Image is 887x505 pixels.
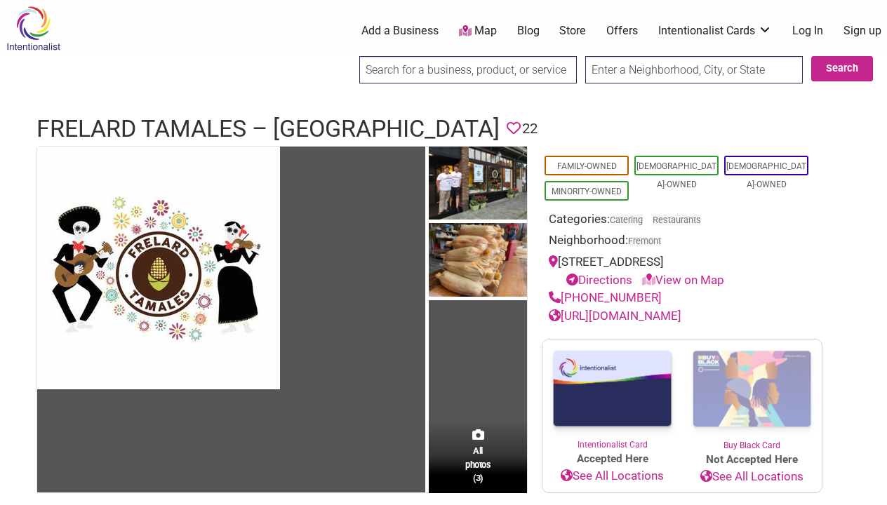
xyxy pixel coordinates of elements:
[549,309,681,323] a: [URL][DOMAIN_NAME]
[459,23,497,39] a: Map
[606,23,638,39] a: Offers
[542,339,682,438] img: Intentionalist Card
[549,210,815,232] div: Categories:
[542,339,682,451] a: Intentionalist Card
[682,452,822,468] span: Not Accepted Here
[682,339,822,452] a: Buy Black Card
[549,231,815,253] div: Neighborhood:
[566,273,632,287] a: Directions
[682,468,822,486] a: See All Locations
[522,118,538,140] span: 22
[465,444,491,484] span: All photos (3)
[642,273,724,287] a: View on Map
[653,215,701,225] a: Restaurants
[726,161,806,189] a: [DEMOGRAPHIC_DATA]-Owned
[658,23,772,39] a: Intentionalist Cards
[557,161,617,171] a: Family-Owned
[36,112,500,146] h1: Frelard Tamales – [GEOGRAPHIC_DATA]
[359,56,577,83] input: Search for a business, product, or service
[552,187,622,196] a: Minority-Owned
[549,290,662,304] a: [PHONE_NUMBER]
[628,237,661,246] span: Fremont
[542,467,682,485] a: See All Locations
[610,215,643,225] a: Catering
[361,23,439,39] a: Add a Business
[792,23,823,39] a: Log In
[559,23,586,39] a: Store
[517,23,540,39] a: Blog
[542,451,682,467] span: Accepted Here
[682,339,822,439] img: Buy Black Card
[843,23,881,39] a: Sign up
[636,161,716,189] a: [DEMOGRAPHIC_DATA]-Owned
[549,253,815,289] div: [STREET_ADDRESS]
[811,56,873,81] button: Search
[585,56,803,83] input: Enter a Neighborhood, City, or State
